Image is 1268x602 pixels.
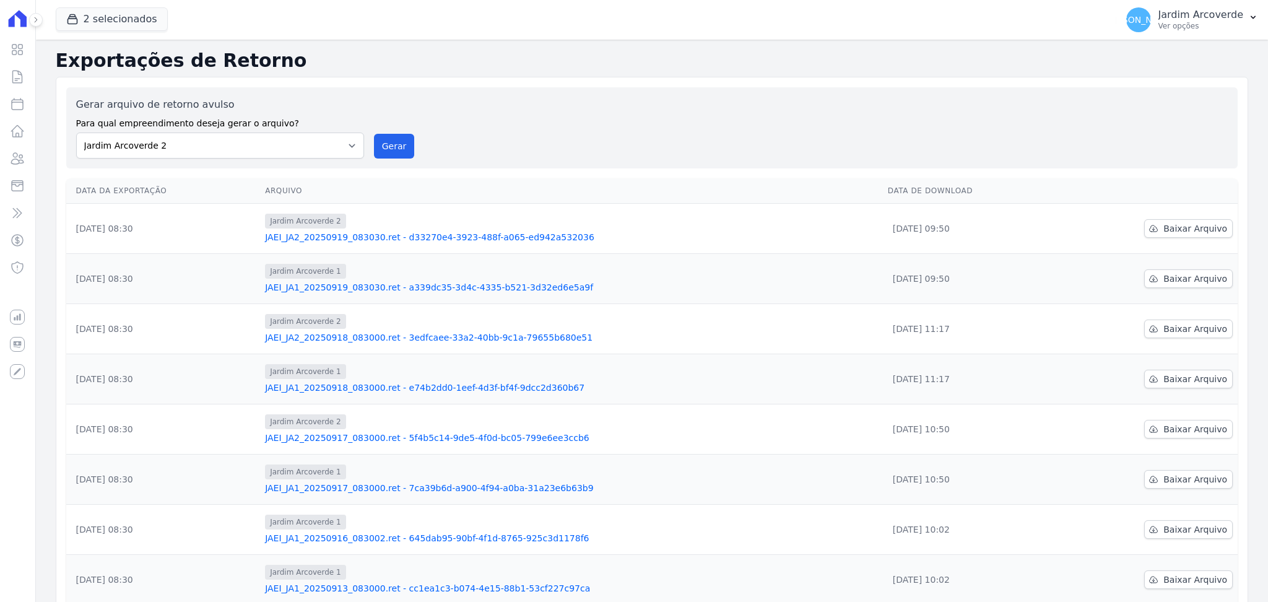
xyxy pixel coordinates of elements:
[265,214,346,229] span: Jardim Arcoverde 2
[66,354,261,404] td: [DATE] 08:30
[1102,15,1174,24] span: [PERSON_NAME]
[265,382,878,394] a: JAEI_JA1_20250918_083000.ret - e74b2dd0-1eef-4d3f-bf4f-9dcc2d360b67
[265,331,878,344] a: JAEI_JA2_20250918_083000.ret - 3edfcaee-33a2-40bb-9c1a-79655b680e51
[265,565,346,580] span: Jardim Arcoverde 1
[265,231,878,243] a: JAEI_JA2_20250919_083030.ret - d33270e4-3923-488f-a065-ed942a532036
[1163,273,1227,285] span: Baixar Arquivo
[883,505,1057,555] td: [DATE] 10:02
[1163,323,1227,335] span: Baixar Arquivo
[66,404,261,455] td: [DATE] 08:30
[1144,269,1233,288] a: Baixar Arquivo
[1163,222,1227,235] span: Baixar Arquivo
[265,281,878,294] a: JAEI_JA1_20250919_083030.ret - a339dc35-3d4c-4335-b521-3d32ed6e5a9f
[66,455,261,505] td: [DATE] 08:30
[1158,21,1243,31] p: Ver opções
[1163,473,1227,486] span: Baixar Arquivo
[1144,420,1233,438] a: Baixar Arquivo
[374,134,415,159] button: Gerar
[1163,423,1227,435] span: Baixar Arquivo
[883,455,1057,505] td: [DATE] 10:50
[1163,373,1227,385] span: Baixar Arquivo
[265,314,346,329] span: Jardim Arcoverde 2
[883,354,1057,404] td: [DATE] 11:17
[56,7,168,31] button: 2 selecionados
[265,515,346,530] span: Jardim Arcoverde 1
[265,432,878,444] a: JAEI_JA2_20250917_083000.ret - 5f4b5c14-9de5-4f0d-bc05-799e6ee3ccb6
[260,178,883,204] th: Arquivo
[265,364,346,379] span: Jardim Arcoverde 1
[265,482,878,494] a: JAEI_JA1_20250917_083000.ret - 7ca39b6d-a900-4f94-a0ba-31a23e6b63b9
[1144,520,1233,539] a: Baixar Arquivo
[1144,370,1233,388] a: Baixar Arquivo
[883,204,1057,254] td: [DATE] 09:50
[1144,320,1233,338] a: Baixar Arquivo
[66,204,261,254] td: [DATE] 08:30
[76,112,364,130] label: Para qual empreendimento deseja gerar o arquivo?
[265,264,346,279] span: Jardim Arcoverde 1
[265,532,878,544] a: JAEI_JA1_20250916_083002.ret - 645dab95-90bf-4f1d-8765-925c3d1178f6
[883,178,1057,204] th: Data de Download
[1163,523,1227,536] span: Baixar Arquivo
[883,254,1057,304] td: [DATE] 09:50
[66,304,261,354] td: [DATE] 08:30
[66,505,261,555] td: [DATE] 08:30
[66,178,261,204] th: Data da Exportação
[56,50,1248,72] h2: Exportações de Retorno
[1158,9,1243,21] p: Jardim Arcoverde
[76,97,364,112] label: Gerar arquivo de retorno avulso
[1144,570,1233,589] a: Baixar Arquivo
[66,254,261,304] td: [DATE] 08:30
[265,414,346,429] span: Jardim Arcoverde 2
[1163,574,1227,586] span: Baixar Arquivo
[883,404,1057,455] td: [DATE] 10:50
[265,582,878,595] a: JAEI_JA1_20250913_083000.ret - cc1ea1c3-b074-4e15-88b1-53cf227c97ca
[265,465,346,479] span: Jardim Arcoverde 1
[1144,470,1233,489] a: Baixar Arquivo
[883,304,1057,354] td: [DATE] 11:17
[1144,219,1233,238] a: Baixar Arquivo
[1116,2,1268,37] button: [PERSON_NAME] Jardim Arcoverde Ver opções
